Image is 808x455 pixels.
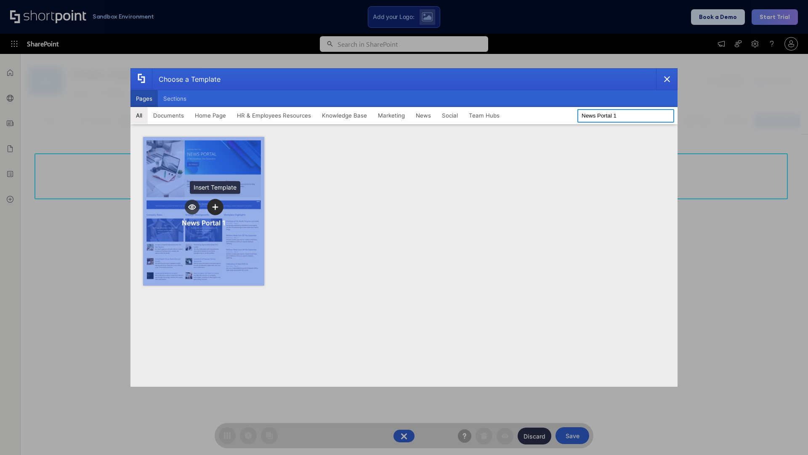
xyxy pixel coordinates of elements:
[152,69,221,90] div: Choose a Template
[158,90,192,107] button: Sections
[316,107,372,124] button: Knowledge Base
[410,107,436,124] button: News
[189,107,231,124] button: Home Page
[766,415,808,455] iframe: Chat Widget
[130,68,678,387] div: template selector
[436,107,463,124] button: Social
[130,107,148,124] button: All
[148,107,189,124] button: Documents
[372,107,410,124] button: Marketing
[130,90,158,107] button: Pages
[182,219,226,227] div: News Portal 1
[463,107,505,124] button: Team Hubs
[231,107,316,124] button: HR & Employees Resources
[577,109,674,123] input: Search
